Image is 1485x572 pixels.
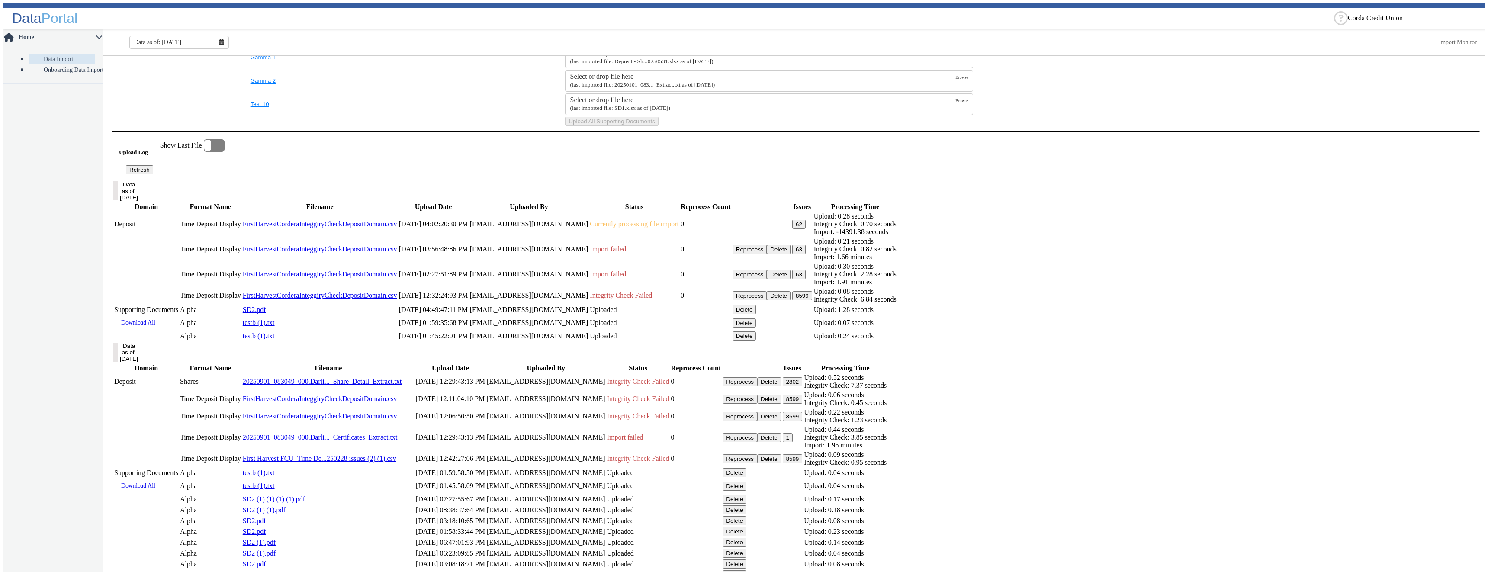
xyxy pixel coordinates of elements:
[607,434,643,441] span: Import failed
[180,287,241,304] td: Time Deposit Display
[607,378,669,385] span: Integrity Check Failed
[723,377,757,386] button: Reprocess
[723,559,746,569] button: Delete
[723,454,757,463] button: Reprocess
[114,468,179,478] td: Supporting Documents
[671,450,722,467] td: 0
[243,332,275,340] a: testb (1).txt
[469,212,589,236] td: [EMAIL_ADDRESS][DOMAIN_NAME]
[792,245,806,254] button: 63
[671,373,722,390] td: 0
[590,332,617,340] span: Uploaded
[415,559,485,569] td: [DATE] 03:08:18:71 PM
[415,364,485,373] th: Upload Date
[680,237,731,261] td: 0
[814,220,897,228] div: Integrity Check: 0.70 seconds
[723,482,746,491] button: Delete
[783,454,803,463] button: 8599
[804,550,887,557] div: Upload: 0.04 seconds
[814,288,897,296] div: Upload: 0.08 seconds
[590,245,626,253] span: Import failed
[399,331,469,341] td: [DATE] 01:45:22:01 PM
[180,527,241,537] td: Alpha
[415,479,485,493] td: [DATE] 01:45:58:09 PM
[29,64,95,75] a: Onboarding Data Import
[243,560,266,568] a: SD2.pdf
[3,29,103,45] p-accordion-header: Home
[680,287,731,304] td: 0
[469,315,589,330] td: [EMAIL_ADDRESS][DOMAIN_NAME]
[243,245,397,253] a: FirstHarvestCorderaInteggiryCheckDepositDomain.csv
[723,495,746,504] button: Delete
[486,537,606,547] td: [EMAIL_ADDRESS][DOMAIN_NAME]
[469,202,589,211] th: Uploaded By
[814,253,897,261] div: Import: 1.66 minutes
[113,202,898,342] table: History
[804,416,887,424] div: Integrity Check: 1.23 seconds
[757,395,781,404] button: Delete
[804,364,887,373] th: Processing Time
[486,468,606,478] td: [EMAIL_ADDRESS][DOMAIN_NAME]
[243,482,275,489] a: testb (1).txt
[955,98,968,103] span: Browse
[814,278,897,286] div: Import: 1.91 minutes
[565,117,658,126] button: Upload All Supporting Documents
[114,202,179,211] th: Domain
[29,54,95,64] a: Data Import
[180,331,241,341] td: Alpha
[486,391,606,407] td: [EMAIL_ADDRESS][DOMAIN_NAME]
[399,315,469,330] td: [DATE] 01:59:35:68 PM
[113,181,118,200] button: Data as of: [DATE]
[180,494,241,504] td: Alpha
[804,459,887,466] div: Integrity Check: 0.95 seconds
[120,181,138,201] div: Data as of: [DATE]
[180,468,241,478] td: Alpha
[783,395,803,404] button: 8599
[671,391,722,407] td: 0
[180,315,241,330] td: Alpha
[486,505,606,515] td: [EMAIL_ADDRESS][DOMAIN_NAME]
[590,292,652,299] span: Integrity Check Failed
[814,238,897,245] div: Upload: 0.21 seconds
[486,373,606,390] td: [EMAIL_ADDRESS][DOMAIN_NAME]
[180,537,241,547] td: Alpha
[243,550,276,557] a: SD2 (1).pdf
[570,81,715,88] small: 20250101_083047_000.Darling_Consulting_Share_Detail_Extract.txt
[180,212,241,236] td: Time Deposit Display
[1348,14,1478,22] ng-select: Corda Credit Union
[243,517,266,524] a: SD2.pdf
[243,434,398,441] a: 20250901_083049_000.Darli..._Certificates_Extract.txt
[486,516,606,526] td: [EMAIL_ADDRESS][DOMAIN_NAME]
[733,318,756,328] button: Delete
[399,212,469,236] td: [DATE] 04:02:20:30 PM
[242,364,415,373] th: Filename
[792,291,812,300] button: 8599
[671,408,722,424] td: 0
[814,270,897,278] div: Integrity Check: 2.28 seconds
[607,364,670,373] th: Status
[804,408,887,416] div: Upload: 0.22 seconds
[814,245,897,253] div: Integrity Check: 0.82 seconds
[180,450,241,467] td: Time Deposit Display
[160,139,225,152] label: Show Last File
[590,270,626,278] span: Import failed
[570,105,670,111] small: SD1.xlsx
[814,306,897,314] div: Upload: 1.28 seconds
[119,149,160,156] h5: Upload Log
[680,262,731,286] td: 0
[814,296,897,303] div: Integrity Check: 6.84 seconds
[1334,11,1348,25] div: Help
[782,364,803,373] th: Issues
[415,450,485,467] td: [DATE] 12:42:27:06 PM
[243,395,397,402] a: FirstHarvestCorderaInteggiryCheckDepositDomain.csv
[243,412,397,420] a: FirstHarvestCorderaInteggiryCheckDepositDomain.csv
[767,270,791,279] button: Delete
[486,494,606,504] td: [EMAIL_ADDRESS][DOMAIN_NAME]
[180,408,241,424] td: Time Deposit Display
[486,559,606,569] td: [EMAIL_ADDRESS][DOMAIN_NAME]
[415,391,485,407] td: [DATE] 12:11:04:10 PM
[792,202,813,211] th: Issues
[180,364,241,373] th: Format Name
[804,517,887,525] div: Upload: 0.08 seconds
[243,220,397,228] a: FirstHarvestCorderaInteggiryCheckDepositDomain.csv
